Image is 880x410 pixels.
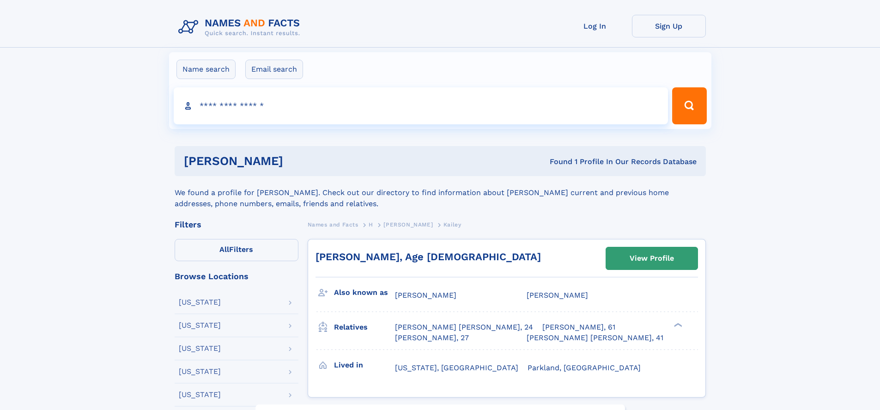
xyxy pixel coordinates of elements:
[175,239,298,261] label: Filters
[383,219,433,230] a: [PERSON_NAME]
[672,87,706,124] button: Search Button
[395,322,533,332] a: [PERSON_NAME] [PERSON_NAME], 24
[179,391,221,398] div: [US_STATE]
[383,221,433,228] span: [PERSON_NAME]
[175,220,298,229] div: Filters
[175,176,706,209] div: We found a profile for [PERSON_NAME]. Check out our directory to find information about [PERSON_N...
[179,368,221,375] div: [US_STATE]
[176,60,236,79] label: Name search
[558,15,632,37] a: Log In
[179,299,221,306] div: [US_STATE]
[527,291,588,300] span: [PERSON_NAME]
[630,248,674,269] div: View Profile
[395,363,518,372] span: [US_STATE], [GEOGRAPHIC_DATA]
[308,219,358,230] a: Names and Facts
[334,285,395,300] h3: Also known as
[175,272,298,281] div: Browse Locations
[632,15,706,37] a: Sign Up
[527,333,663,343] a: [PERSON_NAME] [PERSON_NAME], 41
[416,157,697,167] div: Found 1 Profile In Our Records Database
[606,247,698,269] a: View Profile
[179,345,221,352] div: [US_STATE]
[334,357,395,373] h3: Lived in
[395,291,456,300] span: [PERSON_NAME]
[672,322,683,328] div: ❯
[219,245,229,254] span: All
[542,322,615,332] a: [PERSON_NAME], 61
[369,221,373,228] span: H
[369,219,373,230] a: H
[184,155,417,167] h1: [PERSON_NAME]
[179,322,221,329] div: [US_STATE]
[316,251,541,263] a: [PERSON_NAME], Age [DEMOGRAPHIC_DATA]
[175,15,308,40] img: Logo Names and Facts
[245,60,303,79] label: Email search
[443,221,461,228] span: Kailey
[174,87,668,124] input: search input
[528,363,641,372] span: Parkland, [GEOGRAPHIC_DATA]
[334,319,395,335] h3: Relatives
[395,333,469,343] a: [PERSON_NAME], 27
